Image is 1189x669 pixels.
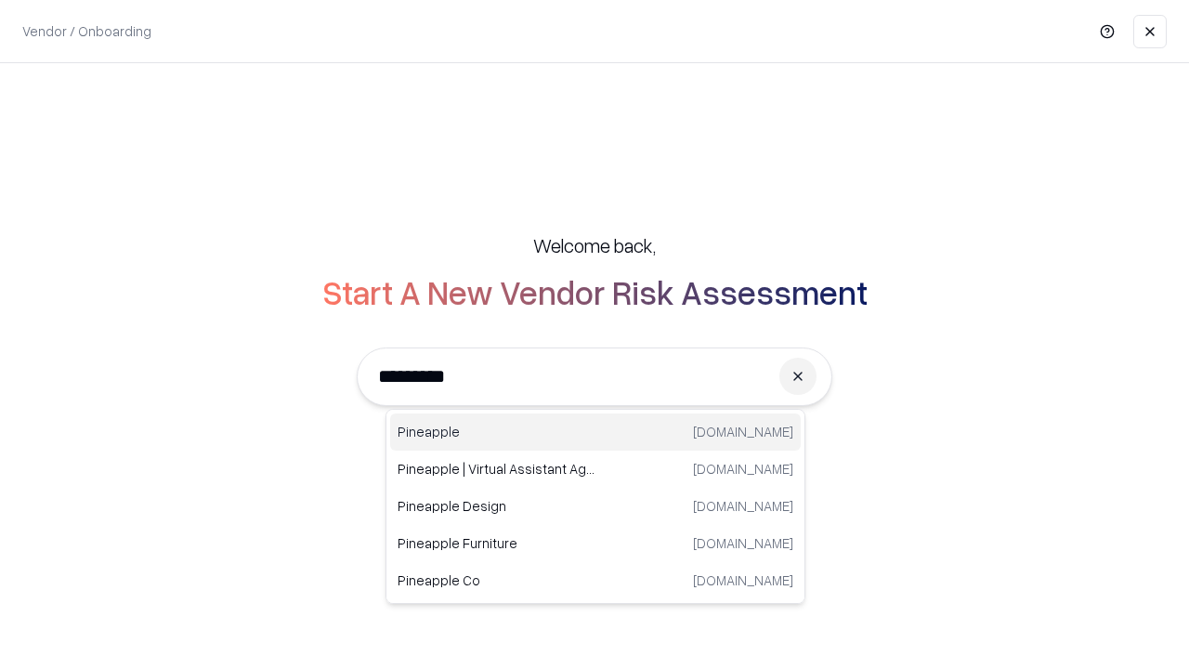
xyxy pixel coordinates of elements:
h2: Start A New Vendor Risk Assessment [322,273,868,310]
p: Pineapple Furniture [398,533,595,553]
h5: Welcome back, [533,232,656,258]
p: Pineapple Co [398,571,595,590]
p: [DOMAIN_NAME] [693,533,793,553]
p: Pineapple | Virtual Assistant Agency [398,459,595,479]
p: [DOMAIN_NAME] [693,571,793,590]
p: Pineapple Design [398,496,595,516]
p: [DOMAIN_NAME] [693,496,793,516]
div: Suggestions [385,409,805,604]
p: Vendor / Onboarding [22,21,151,41]
p: [DOMAIN_NAME] [693,459,793,479]
p: [DOMAIN_NAME] [693,422,793,441]
p: Pineapple [398,422,595,441]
